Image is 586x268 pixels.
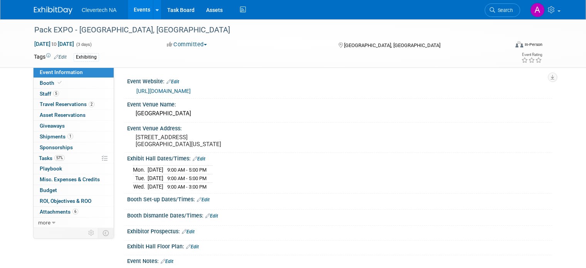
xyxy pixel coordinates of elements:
div: Exhibit Hall Dates/Times: [127,153,552,163]
td: [DATE] [148,174,163,183]
td: Toggle Event Tabs [98,228,114,238]
a: ROI, Objectives & ROO [34,196,114,206]
a: Giveaways [34,121,114,131]
span: 1 [67,133,73,139]
img: Abigail Maravilla [530,3,545,17]
i: Booth reservation complete [58,81,62,85]
a: Edit [193,156,205,162]
span: 9:00 AM - 5:00 PM [167,175,207,181]
div: Exhibit Hall Floor Plan: [127,241,552,251]
a: Booth [34,78,114,88]
a: Tasks57% [34,153,114,163]
td: [DATE] [148,182,163,190]
div: Exhibiting [74,53,99,61]
td: Wed. [133,182,148,190]
span: Asset Reservations [40,112,86,118]
a: Attachments6 [34,207,114,217]
div: Event Venue Name: [127,99,552,108]
a: Playbook [34,163,114,174]
div: Exhibitor Prospectus: [127,226,552,236]
span: ROI, Objectives & ROO [40,198,91,204]
span: Sponsorships [40,144,73,150]
a: Misc. Expenses & Credits [34,174,114,185]
span: 9:00 AM - 3:00 PM [167,184,207,190]
span: [DATE] [DATE] [34,40,74,47]
span: Staff [40,91,59,97]
img: ExhibitDay [34,7,72,14]
div: Pack EXPO - [GEOGRAPHIC_DATA], [GEOGRAPHIC_DATA] [32,23,499,37]
div: Booth Set-up Dates/Times: [127,194,552,204]
span: Giveaways [40,123,65,129]
a: Edit [186,244,199,249]
div: Event Venue Address: [127,123,552,132]
span: Budget [40,187,57,193]
a: Staff5 [34,89,114,99]
img: Format-Inperson.png [515,41,523,47]
td: Mon. [133,166,148,174]
a: Event Information [34,67,114,78]
td: Tags [34,53,67,62]
span: (3 days) [76,42,92,47]
span: Playbook [40,165,62,172]
div: [GEOGRAPHIC_DATA] [133,108,546,120]
span: Misc. Expenses & Credits [40,176,100,182]
pre: [STREET_ADDRESS] [GEOGRAPHIC_DATA][US_STATE] [136,134,296,148]
a: Edit [182,229,195,234]
div: Booth Dismantle Dates/Times: [127,210,552,220]
a: Shipments1 [34,131,114,142]
span: Attachments [40,209,78,215]
a: more [34,217,114,228]
span: 5 [53,91,59,96]
a: [URL][DOMAIN_NAME] [136,88,191,94]
a: Search [485,3,520,17]
td: Personalize Event Tab Strip [85,228,98,238]
td: Tue. [133,174,148,183]
span: Tasks [39,155,65,161]
div: Event Rating [521,53,542,57]
span: Clevertech NA [82,7,116,13]
span: more [38,219,50,226]
div: Event Format [467,40,542,52]
a: Edit [166,79,179,84]
span: Search [495,7,513,13]
div: Event Website: [127,76,552,86]
span: Travel Reservations [40,101,94,107]
a: Sponsorships [34,142,114,153]
a: Edit [54,54,67,60]
a: Edit [205,213,218,219]
button: Committed [164,40,210,49]
a: Asset Reservations [34,110,114,120]
span: Shipments [40,133,73,140]
a: Budget [34,185,114,196]
span: 6 [72,209,78,214]
span: 57% [54,155,65,161]
span: to [50,41,58,47]
span: 2 [89,101,94,107]
a: Travel Reservations2 [34,99,114,110]
span: Booth [40,80,63,86]
a: Edit [161,259,173,264]
td: [DATE] [148,166,163,174]
span: 9:00 AM - 5:00 PM [167,167,207,173]
span: Event Information [40,69,83,75]
a: Edit [197,197,210,202]
div: In-Person [524,42,542,47]
div: Event Notes: [127,255,552,265]
span: [GEOGRAPHIC_DATA], [GEOGRAPHIC_DATA] [344,42,440,48]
